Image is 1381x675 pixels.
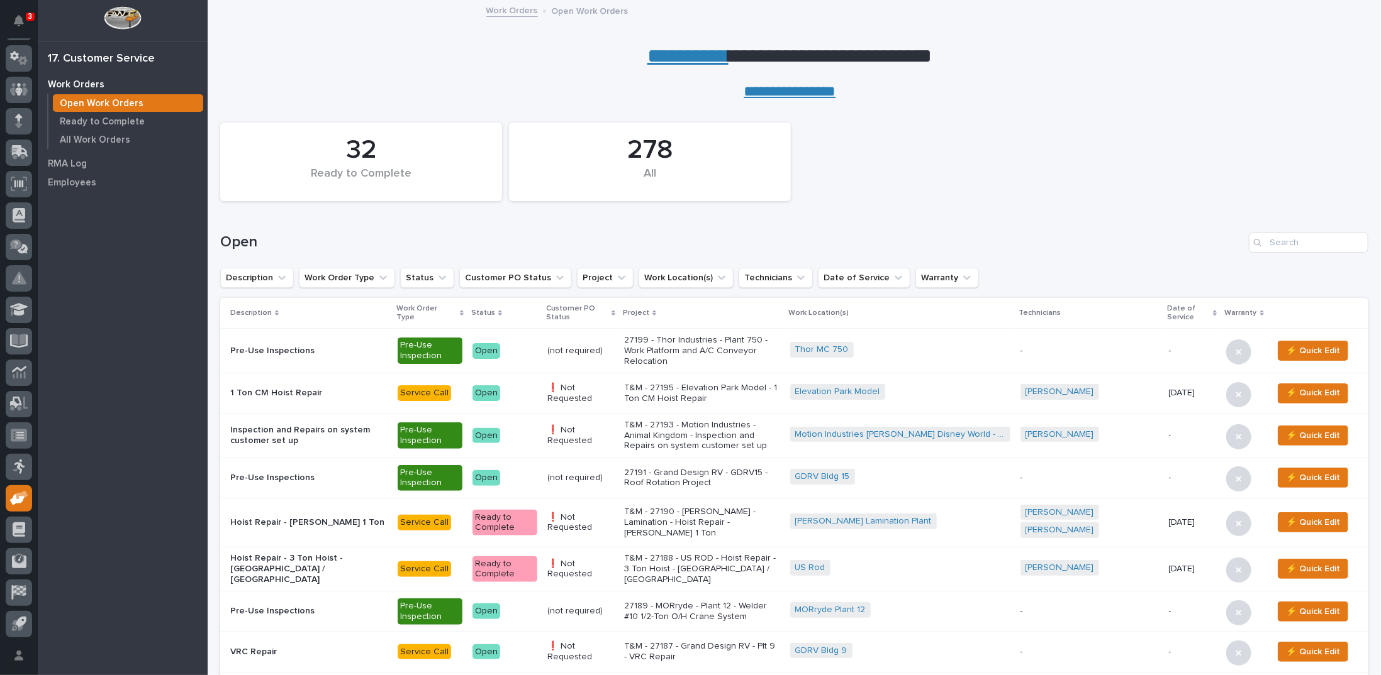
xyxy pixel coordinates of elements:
p: 27189 - MORryde - Plant 12 - Welder #10 1/2-Ton O/H Crane System [624,601,780,622]
p: (not required) [547,346,614,356]
div: Ready to Complete [472,510,537,536]
p: T&M - 27188 - US ROD - Hoist Repair - 3 Ton Hoist - [GEOGRAPHIC_DATA] / [GEOGRAPHIC_DATA] [624,553,780,584]
a: RMA Log [38,154,208,173]
a: GDRV Bldg 9 [795,645,847,656]
div: Service Call [398,561,451,577]
p: Open Work Orders [60,98,143,109]
p: 27191 - Grand Design RV - GDRV15 - Roof Rotation Project [624,468,780,489]
button: Warranty [915,268,979,288]
tr: 1 Ton CM Hoist RepairService CallOpen❗ Not RequestedT&M - 27195 - Elevation Park Model - 1 Ton CM... [220,373,1368,413]
a: [PERSON_NAME] Lamination Plant [795,516,932,527]
a: Open Work Orders [48,94,208,112]
button: Work Location(s) [639,268,734,288]
button: ⚡ Quick Edit [1278,601,1348,622]
tr: Pre-Use InspectionsPre-Use InspectionOpen(not required)27189 - MORryde - Plant 12 - Welder #10 1/... [220,591,1368,632]
p: Project [623,306,649,320]
p: VRC Repair [230,647,388,657]
p: - [1020,647,1159,657]
p: Pre-Use Inspections [230,473,388,483]
img: Workspace Logo [104,6,141,30]
p: (not required) [547,473,614,483]
a: [PERSON_NAME] [1026,387,1094,397]
tr: Hoist Repair - [PERSON_NAME] 1 TonService CallReady to Complete❗ Not RequestedT&M - 27190 - [PERS... [220,498,1368,547]
a: Ready to Complete [48,112,208,130]
div: Open [472,644,500,660]
div: Pre-Use Inspection [398,598,462,625]
span: ⚡ Quick Edit [1286,385,1340,400]
p: Open Work Orders [552,3,629,17]
div: Open [472,428,500,444]
button: ⚡ Quick Edit [1278,559,1348,579]
p: RMA Log [48,158,87,170]
p: ❗ Not Requested [547,512,614,534]
p: Work Location(s) [789,306,849,320]
a: [PERSON_NAME] [1026,525,1094,535]
p: Work Orders [48,79,104,91]
p: ❗ Not Requested [547,559,614,580]
a: [PERSON_NAME] [1026,507,1094,518]
p: - [1169,606,1216,617]
div: Pre-Use Inspection [398,422,462,449]
p: - [1169,431,1216,441]
div: Pre-Use Inspection [398,337,462,364]
input: Search [1249,233,1368,253]
p: - [1020,346,1159,356]
a: [PERSON_NAME] [1026,562,1094,573]
tr: Hoist Repair - 3 Ton Hoist - [GEOGRAPHIC_DATA] / [GEOGRAPHIC_DATA]Service CallReady to Complete❗ ... [220,547,1368,591]
p: Work Order Type [396,302,457,325]
p: ❗ Not Requested [547,425,614,446]
a: [PERSON_NAME] [1026,429,1094,440]
div: Pre-Use Inspection [398,465,462,491]
p: Employees [48,177,96,189]
button: Status [400,268,454,288]
button: Description [220,268,294,288]
button: Project [577,268,634,288]
p: T&M - 27193 - Motion Industries - Animal Kingdom - Inspection and Repairs on system customer set up [624,420,780,451]
button: ⚡ Quick Edit [1278,425,1348,446]
button: ⚡ Quick Edit [1278,468,1348,488]
p: (not required) [547,606,614,617]
p: T&M - 27190 - [PERSON_NAME] - Lamination - Hoist Repair - [PERSON_NAME] 1 Ton [624,507,780,538]
p: ❗ Not Requested [547,383,614,404]
p: 1 Ton CM Hoist Repair [230,388,388,398]
a: Employees [38,173,208,192]
button: ⚡ Quick Edit [1278,341,1348,361]
p: Hoist Repair - [PERSON_NAME] 1 Ton [230,517,388,528]
p: Inspection and Repairs on system customer set up [230,425,388,446]
button: Work Order Type [299,268,395,288]
a: All Work Orders [48,131,208,148]
p: Status [471,306,495,320]
div: Open [472,470,500,486]
p: - [1020,606,1159,617]
div: Service Call [398,644,451,660]
span: ⚡ Quick Edit [1286,470,1340,485]
tr: VRC RepairService CallOpen❗ Not RequestedT&M - 27187 - Grand Design RV - Plt 9 - VRC RepairGDRV B... [220,632,1368,672]
button: Technicians [739,268,813,288]
div: Open [472,603,500,619]
a: GDRV Bldg 15 [795,471,850,482]
span: ⚡ Quick Edit [1286,561,1340,576]
a: Motion Industries [PERSON_NAME] Disney World - [GEOGRAPHIC_DATA] [795,429,1005,440]
p: Pre-Use Inspections [230,606,388,617]
div: All [530,167,769,194]
div: 17. Customer Service [48,52,155,66]
div: Ready to Complete [472,556,537,583]
div: 278 [530,134,769,166]
a: Work Orders [486,3,538,17]
p: - [1169,346,1216,356]
div: Service Call [398,515,451,530]
a: MORryde Plant 12 [795,605,866,615]
p: All Work Orders [60,134,130,146]
button: ⚡ Quick Edit [1278,512,1348,532]
p: Pre-Use Inspections [230,346,388,356]
a: Work Orders [38,75,208,94]
p: Technicians [1019,306,1061,320]
span: ⚡ Quick Edit [1286,343,1340,358]
button: Customer PO Status [459,268,572,288]
p: T&M - 27187 - Grand Design RV - Plt 9 - VRC Repair [624,641,780,662]
p: Ready to Complete [60,116,145,128]
p: - [1169,473,1216,483]
a: Elevation Park Model [795,387,880,397]
span: ⚡ Quick Edit [1286,604,1340,619]
p: ❗ Not Requested [547,641,614,662]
